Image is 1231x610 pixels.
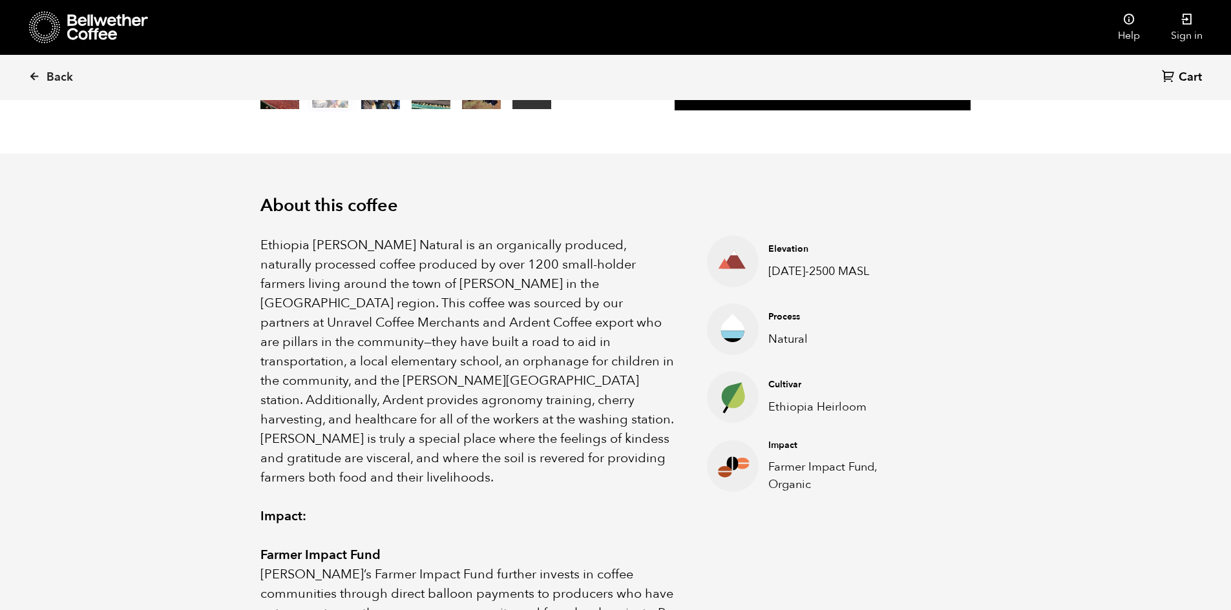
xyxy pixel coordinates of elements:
[768,439,912,452] h4: Impact
[768,243,912,256] h4: Elevation
[768,263,912,280] p: [DATE]-2500 MASL
[260,507,306,525] strong: Impact:
[768,458,912,493] p: Farmer Impact Fund, Organic
[260,546,381,564] strong: Farmer Impact Fund
[768,310,912,323] h4: Process
[260,236,675,487] p: Ethiopia [PERSON_NAME] Natural is an organically produced, naturally processed coffee produced by...
[1179,70,1202,85] span: Cart
[1162,69,1205,86] a: Cart
[768,378,912,391] h4: Cultivar
[260,196,971,216] h2: About this coffee
[768,398,912,416] p: Ethiopia Heirloom
[47,70,73,85] span: Back
[768,330,912,348] p: Natural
